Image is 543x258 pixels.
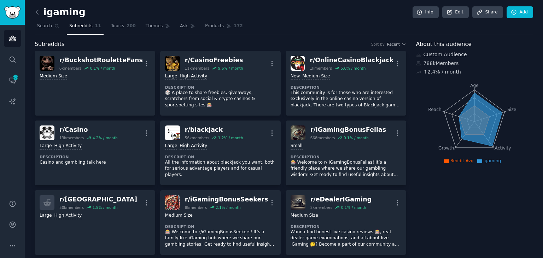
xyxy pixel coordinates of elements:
[185,135,209,140] div: 56k members
[177,20,198,35] a: Ask
[495,146,511,151] tspan: Activity
[310,195,372,204] div: r/ eDealerIGaming
[310,66,332,71] div: 1k members
[59,56,143,65] div: r/ BuckshotRouletteFans
[160,121,281,185] a: blackjackr/blackjack56kmembers1.2% / monthLargeHigh ActivityDescriptionAll the information about ...
[165,159,276,178] p: All the information about blackjack you want, both for serious advantage players and for casual p...
[310,135,335,140] div: 668 members
[69,23,93,29] span: Subreddits
[286,121,406,185] a: iGamingBonusFellasr/iGamingBonusFellas668members0.1% / monthSmallDescription🎰 Welcome to r/ iGami...
[185,195,268,204] div: r/ iGamingBonusSeekers
[442,6,469,18] a: Edit
[413,6,439,18] a: Info
[40,154,150,159] dt: Description
[165,229,276,248] p: 🎰 Welcome to r/iGamingBonusSeekers! It’s a family-like iGaming hub where we share our gambling st...
[438,146,454,151] tspan: Growth
[340,66,366,71] div: 5.0 % / month
[291,90,401,109] p: This community is for those who are interested exclusively in the online casino version of blackj...
[424,68,461,76] div: ↑ 2.4 % / month
[218,66,243,71] div: 9.6 % / month
[109,20,138,35] a: Topics200
[67,20,104,35] a: Subreddits11
[484,158,501,163] span: igaming
[35,51,155,116] a: BuckshotRouletteFansr/BuckshotRouletteFans6kmembers0.1% / monthMedium Size
[160,190,281,255] a: iGamingBonusSeekersr/iGamingBonusSeekers8kmembers2.1% / monthMedium SizeDescription🎰 Welcome to r...
[180,23,188,29] span: Ask
[180,73,207,80] div: High Activity
[507,6,533,18] a: Add
[165,212,193,219] div: Medium Size
[470,83,479,88] tspan: Age
[310,125,386,134] div: r/ iGamingBonusFellas
[291,229,401,248] p: Wanna find honest live casino reviews 🎰, real dealer game examinations, and all about live iGamin...
[302,73,330,80] div: Medium Size
[165,56,180,71] img: CasinoFreebies
[93,205,118,210] div: 1.5 % / month
[40,212,52,219] div: Large
[35,7,86,18] h2: igaming
[205,23,224,29] span: Products
[310,205,333,210] div: 2k members
[127,23,136,29] span: 200
[341,205,366,210] div: 0.1 % / month
[371,42,385,47] div: Sort by
[507,107,516,112] tspan: Size
[4,6,21,19] img: GummySearch logo
[291,154,401,159] dt: Description
[35,20,62,35] a: Search
[160,51,281,116] a: CasinoFreebiesr/CasinoFreebies11kmembers9.6% / monthLargeHigh ActivityDescription🎲 A place to sha...
[12,75,19,80] span: 209
[180,143,207,149] div: High Activity
[35,121,155,185] a: Casinor/Casino13kmembers4.2% / monthLargeHigh ActivityDescriptionCasino and gambling talk here
[90,66,115,71] div: 0.1 % / month
[165,143,177,149] div: Large
[416,40,472,49] span: About this audience
[35,40,65,49] span: Subreddits
[40,159,150,166] p: Casino and gambling talk here
[216,205,241,210] div: 2.1 % / month
[37,23,52,29] span: Search
[165,73,177,80] div: Large
[4,72,21,89] a: 209
[291,73,300,80] div: New
[291,212,318,219] div: Medium Size
[416,60,533,67] div: 788k Members
[95,23,101,29] span: 11
[291,143,303,149] div: Small
[40,125,54,140] img: Casino
[35,190,155,255] a: r/[GEOGRAPHIC_DATA]50kmembers1.5% / monthLargeHigh Activity
[387,42,400,47] span: Recent
[291,195,305,210] img: eDealerIGaming
[185,125,243,134] div: r/ blackjack
[40,56,54,71] img: BuckshotRouletteFans
[291,56,305,71] img: OnlineCasinoBlackjack
[54,212,82,219] div: High Activity
[203,20,245,35] a: Products172
[291,85,401,90] dt: Description
[291,125,305,140] img: iGamingBonusFellas
[111,23,124,29] span: Topics
[146,23,163,29] span: Themes
[165,154,276,159] dt: Description
[59,66,82,71] div: 6k members
[234,23,243,29] span: 172
[165,85,276,90] dt: Description
[344,135,369,140] div: 0.1 % / month
[291,224,401,229] dt: Description
[165,90,276,109] p: 🎲 A place to share freebies, giveaways, scratchers from social & crypto casinos & sportsbetting s...
[185,205,207,210] div: 8k members
[59,195,137,204] div: r/ [GEOGRAPHIC_DATA]
[54,143,82,149] div: High Activity
[59,125,118,134] div: r/ Casino
[93,135,118,140] div: 4.2 % / month
[165,224,276,229] dt: Description
[472,6,503,18] a: Share
[40,143,52,149] div: Large
[428,107,442,112] tspan: Reach
[165,125,180,140] img: blackjack
[291,159,401,178] p: 🎰 Welcome to r/ iGamingBonusFellas! It’s a friendly place where we share our gambling wisdom! Get...
[59,135,84,140] div: 13k members
[450,158,474,163] span: Reddit Avg
[286,190,406,255] a: eDealerIGamingr/eDealerIGaming2kmembers0.1% / monthMedium SizeDescriptionWanna find honest live c...
[310,56,393,65] div: r/ OnlineCasinoBlackjack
